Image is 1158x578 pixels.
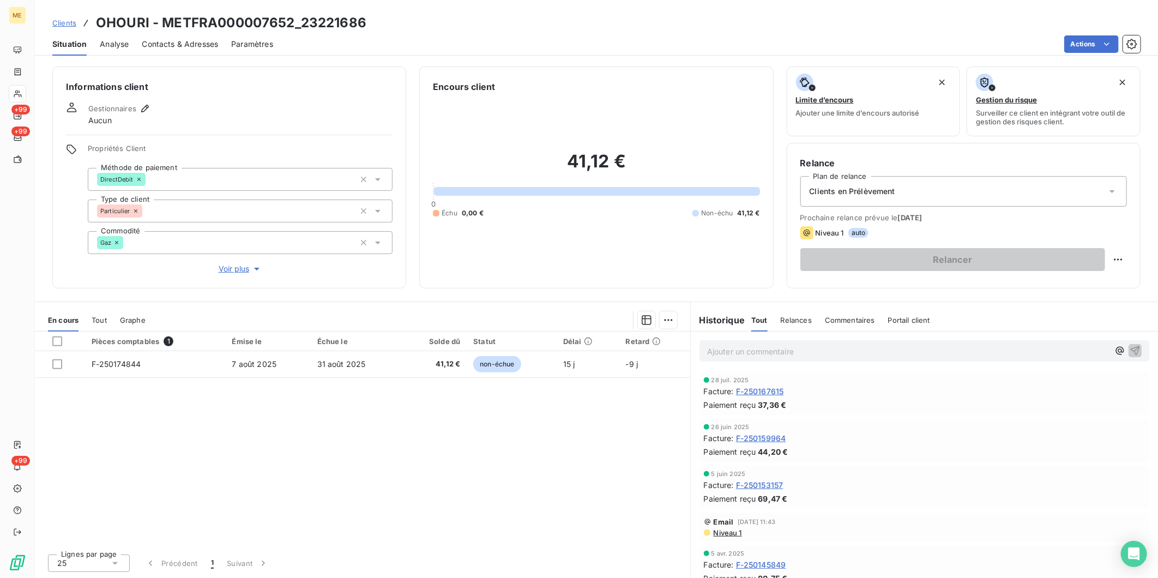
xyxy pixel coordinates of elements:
[100,39,129,50] span: Analyse
[52,39,87,50] span: Situation
[100,208,130,214] span: Particulier
[52,19,76,27] span: Clients
[704,479,734,491] span: Facture :
[232,337,304,346] div: Émise le
[9,129,26,146] a: +99
[736,386,784,397] span: F-250167615
[704,399,756,411] span: Paiement reçu
[967,67,1141,136] button: Gestion du risqueSurveiller ce client en intégrant votre outil de gestion des risques client.
[164,336,173,346] span: 1
[100,176,134,183] span: DirectDebit
[138,552,204,575] button: Précédent
[758,446,788,457] span: 44,20 €
[626,359,638,369] span: -9 j
[9,554,26,571] img: Logo LeanPay
[626,337,684,346] div: Retard
[736,432,786,444] span: F-250159964
[758,399,787,411] span: 37,36 €
[738,519,775,525] span: [DATE] 11:43
[711,471,746,477] span: 5 juin 2025
[714,517,734,526] span: Email
[231,39,273,50] span: Paramètres
[473,356,521,372] span: non-échue
[1064,35,1119,53] button: Actions
[88,104,136,113] span: Gestionnaires
[96,13,366,33] h3: OHOURI - METFRA000007652_23221686
[11,127,30,136] span: +99
[711,550,745,557] span: 5 avr. 2025
[691,314,745,327] h6: Historique
[473,337,550,346] div: Statut
[781,316,812,324] span: Relances
[1121,541,1147,567] div: Open Intercom Messenger
[123,238,132,248] input: Ajouter une valeur
[704,386,734,397] span: Facture :
[758,493,788,504] span: 69,47 €
[232,359,277,369] span: 7 août 2025
[219,263,262,274] span: Voir plus
[9,107,26,124] a: +99
[701,208,733,218] span: Non-échu
[442,208,457,218] span: Échu
[736,559,786,570] span: F-250145849
[431,200,436,208] span: 0
[810,186,895,197] span: Clients en Prélèvement
[317,359,366,369] span: 31 août 2025
[433,80,495,93] h6: Encours client
[88,115,112,126] span: Aucun
[317,337,395,346] div: Échue le
[52,17,76,28] a: Clients
[704,446,756,457] span: Paiement reçu
[408,359,460,370] span: 41,12 €
[11,456,30,466] span: +99
[800,156,1127,170] h6: Relance
[704,493,756,504] span: Paiement reçu
[408,337,460,346] div: Solde dû
[711,424,750,430] span: 26 juin 2025
[204,552,220,575] button: 1
[736,479,783,491] span: F-250153157
[816,228,844,237] span: Niveau 1
[11,105,30,115] span: +99
[142,206,151,216] input: Ajouter une valeur
[48,316,79,324] span: En cours
[433,150,759,183] h2: 41,12 €
[92,316,107,324] span: Tout
[92,359,141,369] span: F-250174844
[738,208,760,218] span: 41,12 €
[462,208,484,218] span: 0,00 €
[787,67,961,136] button: Limite d’encoursAjouter une limite d’encours autorisé
[751,316,768,324] span: Tout
[88,144,393,159] span: Propriétés Client
[796,95,854,104] span: Limite d’encours
[796,109,920,117] span: Ajouter une limite d’encours autorisé
[146,174,154,184] input: Ajouter une valeur
[825,316,875,324] span: Commentaires
[704,559,734,570] span: Facture :
[142,39,218,50] span: Contacts & Adresses
[120,316,146,324] span: Graphe
[976,109,1131,126] span: Surveiller ce client en intégrant votre outil de gestion des risques client.
[66,80,393,93] h6: Informations client
[704,432,734,444] span: Facture :
[220,552,275,575] button: Suivant
[57,558,67,569] span: 25
[800,213,1127,222] span: Prochaine relance prévue le
[9,7,26,24] div: ME
[88,263,393,275] button: Voir plus
[563,359,575,369] span: 15 j
[711,377,749,383] span: 28 juil. 2025
[898,213,922,222] span: [DATE]
[713,528,742,537] span: Niveau 1
[976,95,1037,104] span: Gestion du risque
[888,316,930,324] span: Portail client
[92,336,219,346] div: Pièces comptables
[800,248,1105,271] button: Relancer
[100,239,111,246] span: Gaz
[848,228,869,238] span: auto
[563,337,613,346] div: Délai
[211,558,214,569] span: 1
